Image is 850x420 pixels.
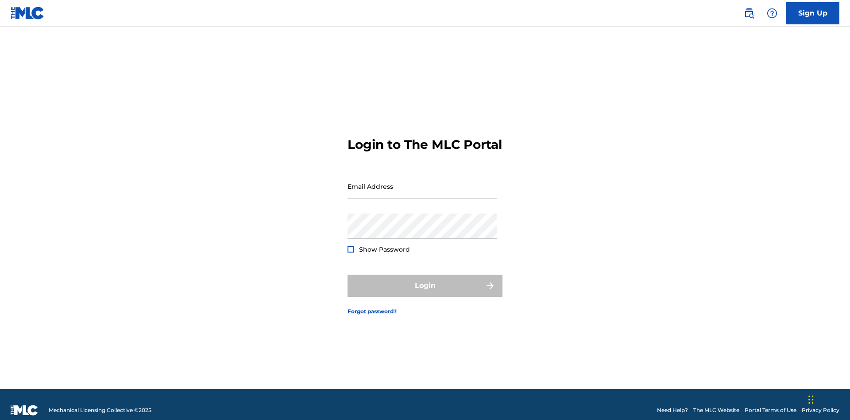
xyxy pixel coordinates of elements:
[802,406,839,414] a: Privacy Policy
[744,8,754,19] img: search
[745,406,796,414] a: Portal Terms of Use
[808,386,814,413] div: Drag
[11,7,45,19] img: MLC Logo
[786,2,839,24] a: Sign Up
[359,245,410,253] span: Show Password
[657,406,688,414] a: Need Help?
[767,8,777,19] img: help
[806,377,850,420] iframe: Chat Widget
[693,406,739,414] a: The MLC Website
[348,137,502,152] h3: Login to The MLC Portal
[763,4,781,22] div: Help
[348,307,397,315] a: Forgot password?
[740,4,758,22] a: Public Search
[49,406,151,414] span: Mechanical Licensing Collective © 2025
[11,405,38,416] img: logo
